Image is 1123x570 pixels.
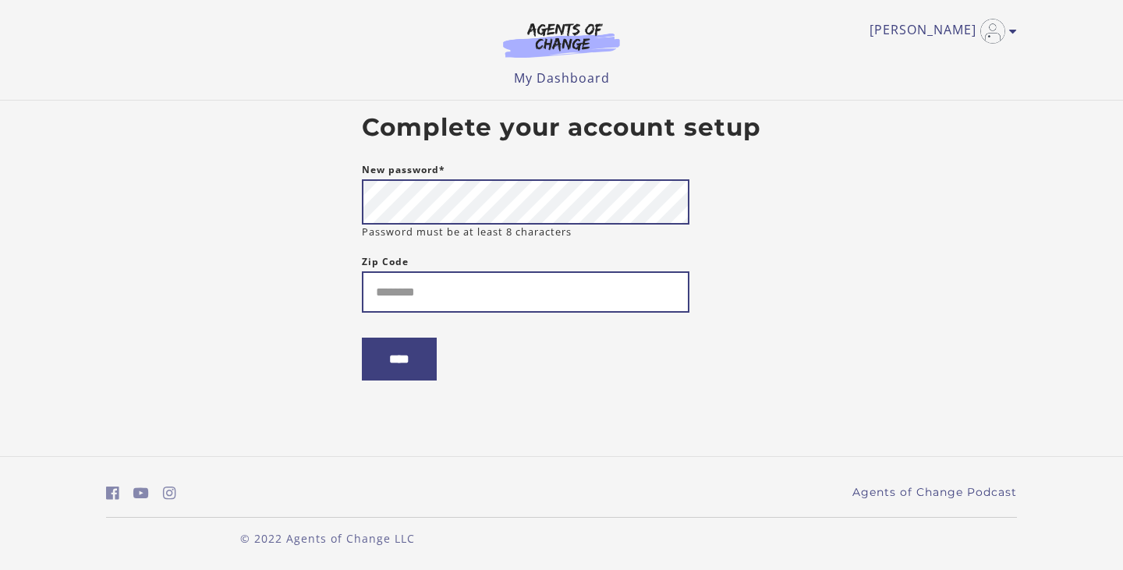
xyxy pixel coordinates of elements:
p: © 2022 Agents of Change LLC [106,530,549,547]
a: Toggle menu [870,19,1009,44]
i: https://www.youtube.com/c/AgentsofChangeTestPrepbyMeaganMitchell (Open in a new window) [133,486,149,501]
a: Agents of Change Podcast [852,484,1017,501]
a: https://www.youtube.com/c/AgentsofChangeTestPrepbyMeaganMitchell (Open in a new window) [133,482,149,505]
img: Agents of Change Logo [487,22,636,58]
i: https://www.instagram.com/agentsofchangeprep/ (Open in a new window) [163,486,176,501]
a: https://www.facebook.com/groups/aswbtestprep (Open in a new window) [106,482,119,505]
i: https://www.facebook.com/groups/aswbtestprep (Open in a new window) [106,486,119,501]
a: https://www.instagram.com/agentsofchangeprep/ (Open in a new window) [163,482,176,505]
h2: Complete your account setup [362,113,761,143]
label: New password* [362,161,445,179]
small: Password must be at least 8 characters [362,225,572,239]
a: My Dashboard [514,69,610,87]
label: Zip Code [362,253,409,271]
